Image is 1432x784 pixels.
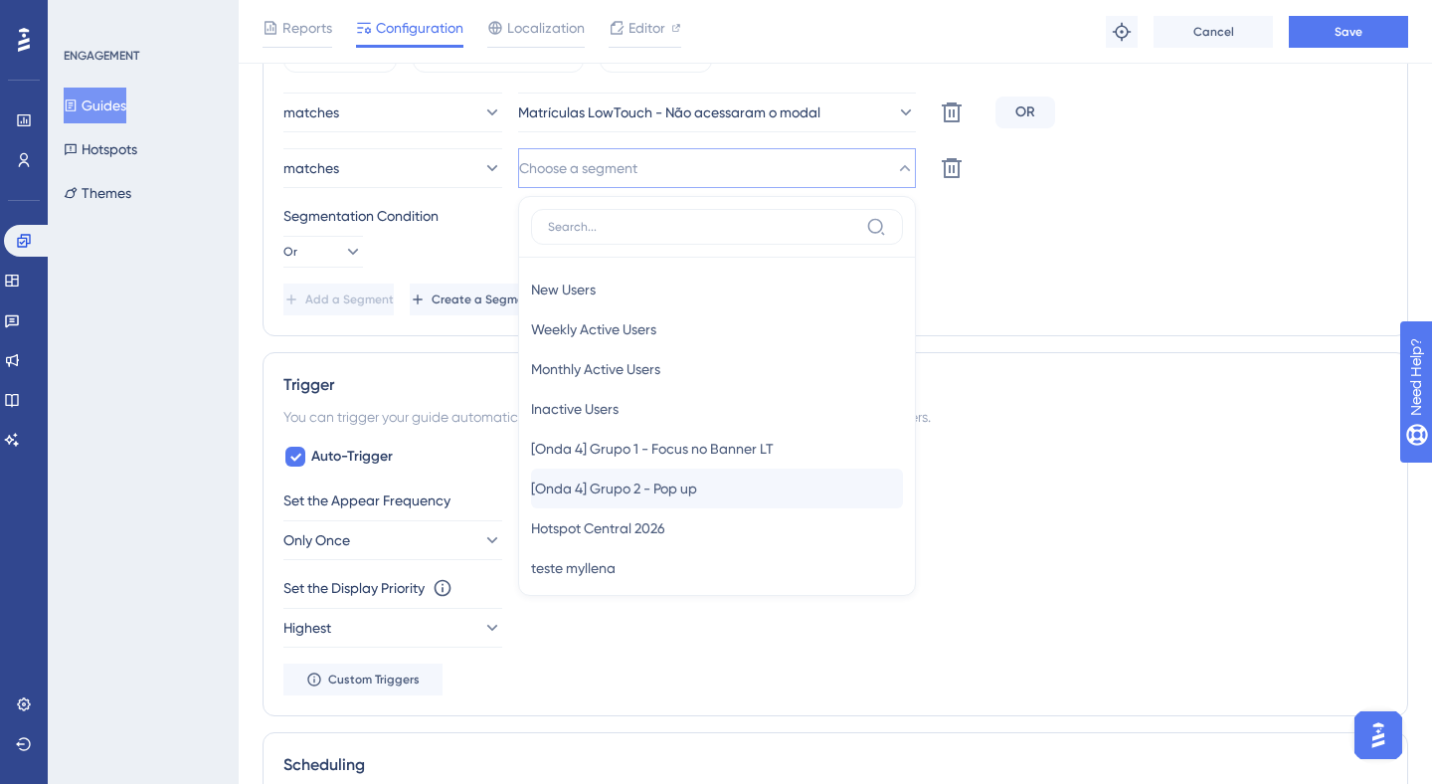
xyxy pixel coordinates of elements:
[531,469,903,508] button: [Onda 4] Grupo 2 - Pop up
[531,477,697,500] span: [Onda 4] Grupo 2 - Pop up
[518,148,916,188] button: Choose a segment
[328,672,420,687] span: Custom Triggers
[507,16,585,40] span: Localization
[283,148,502,188] button: matches
[531,548,903,588] button: teste myllena
[410,284,536,315] button: Create a Segment
[548,219,858,235] input: Search...
[283,156,339,180] span: matches
[531,397,619,421] span: Inactive Users
[518,100,820,124] span: Matrículas LowTouch - Não acessaram o modal
[1154,16,1273,48] button: Cancel
[282,16,332,40] span: Reports
[64,48,139,64] div: ENGAGEMENT
[531,349,903,389] button: Monthly Active Users
[531,270,903,309] button: New Users
[283,236,363,268] button: Or
[531,278,596,301] span: New Users
[47,5,124,29] span: Need Help?
[376,16,463,40] span: Configuration
[283,93,502,132] button: matches
[305,292,394,307] span: Add a Segment
[519,156,637,180] span: Choose a segment
[283,489,1387,512] div: Set the Appear Frequency
[1335,24,1362,40] span: Save
[531,389,903,429] button: Inactive Users
[283,405,1387,429] div: You can trigger your guide automatically when the target URL is visited, and/or use the custom tr...
[432,292,536,307] span: Create a Segment
[283,284,394,315] button: Add a Segment
[531,357,660,381] span: Monthly Active Users
[283,576,425,600] div: Set the Display Priority
[64,131,137,167] button: Hotspots
[64,88,126,123] button: Guides
[531,429,903,469] button: [Onda 4] Grupo 1 - Focus no Banner LT
[531,437,774,461] span: [Onda 4] Grupo 1 - Focus no Banner LT
[283,373,1387,397] div: Trigger
[628,16,665,40] span: Editor
[283,100,339,124] span: matches
[283,616,331,640] span: Highest
[311,445,393,469] span: Auto-Trigger
[1289,16,1408,48] button: Save
[283,608,502,648] button: Highest
[995,97,1055,128] div: OR
[531,556,616,580] span: teste myllena
[283,520,502,560] button: Only Once
[283,244,297,260] span: Or
[531,309,903,349] button: Weekly Active Users
[531,508,903,548] button: Hotspot Central 2026
[1193,24,1234,40] span: Cancel
[283,664,443,695] button: Custom Triggers
[283,753,1387,777] div: Scheduling
[531,516,665,540] span: Hotspot Central 2026
[1348,705,1408,765] iframe: UserGuiding AI Assistant Launcher
[283,204,1387,228] div: Segmentation Condition
[283,528,350,552] span: Only Once
[518,93,916,132] button: Matrículas LowTouch - Não acessaram o modal
[531,317,656,341] span: Weekly Active Users
[64,175,131,211] button: Themes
